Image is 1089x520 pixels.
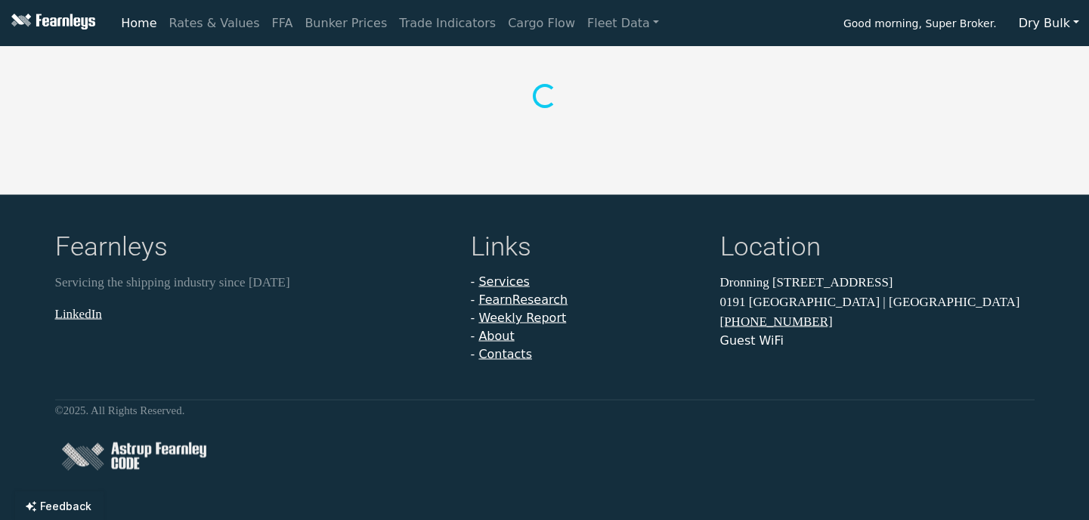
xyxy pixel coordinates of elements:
[55,306,102,320] a: LinkedIn
[471,309,702,327] li: -
[478,329,514,343] a: About
[843,12,997,38] span: Good morning, Super Broker.
[720,332,784,350] button: Guest WiFi
[720,273,1035,292] p: Dronning [STREET_ADDRESS]
[478,274,529,289] a: Services
[471,291,702,309] li: -
[581,8,665,39] a: Fleet Data
[471,327,702,345] li: -
[720,292,1035,311] p: 0191 [GEOGRAPHIC_DATA] | [GEOGRAPHIC_DATA]
[393,8,502,39] a: Trade Indicators
[478,292,568,307] a: FearnResearch
[163,8,266,39] a: Rates & Values
[720,314,833,329] a: [PHONE_NUMBER]
[1009,9,1089,38] button: Dry Bulk
[266,8,299,39] a: FFA
[55,273,453,292] p: Servicing the shipping industry since [DATE]
[299,8,393,39] a: Bunker Prices
[478,347,532,361] a: Contacts
[55,231,453,267] h4: Fearnleys
[471,273,702,291] li: -
[720,231,1035,267] h4: Location
[471,231,702,267] h4: Links
[502,8,581,39] a: Cargo Flow
[8,14,95,32] img: Fearnleys Logo
[471,345,702,364] li: -
[115,8,162,39] a: Home
[55,404,185,416] small: © 2025 . All Rights Reserved.
[478,311,566,325] a: Weekly Report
